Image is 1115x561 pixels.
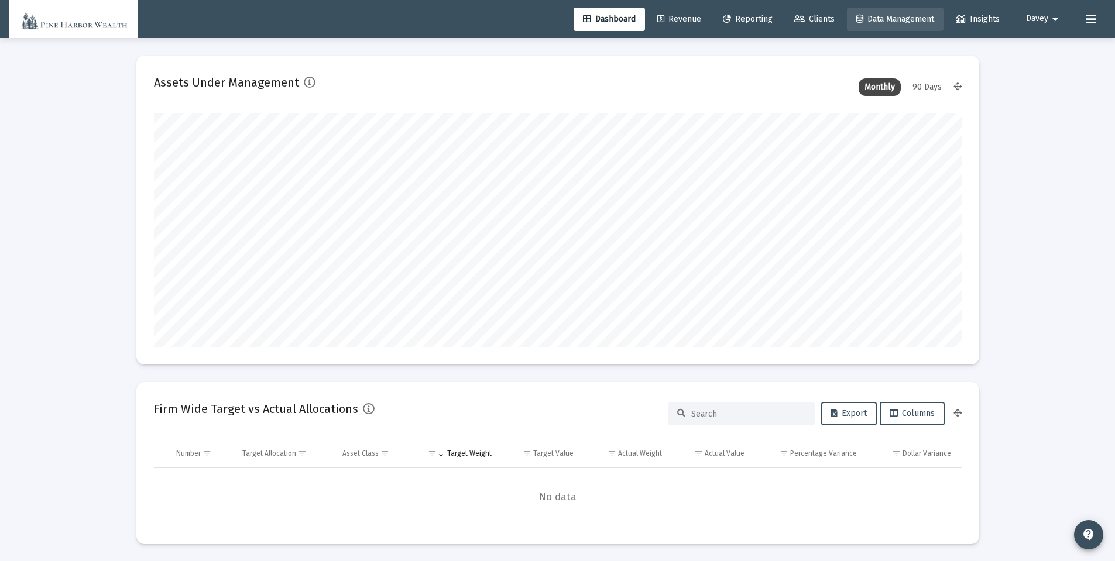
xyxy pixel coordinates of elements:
[428,449,437,457] span: Show filter options for column 'Target Weight'
[907,78,948,96] div: 90 Days
[154,439,962,526] div: Data grid
[880,402,945,425] button: Columns
[657,14,701,24] span: Revenue
[1048,8,1062,31] mat-icon: arrow_drop_down
[154,491,962,504] span: No data
[723,14,773,24] span: Reporting
[847,8,944,31] a: Data Management
[1026,14,1048,24] span: Davey
[618,449,662,458] div: Actual Weight
[533,449,574,458] div: Target Value
[694,449,703,457] span: Show filter options for column 'Actual Value'
[705,449,745,458] div: Actual Value
[203,449,211,457] span: Show filter options for column 'Number'
[903,449,951,458] div: Dollar Variance
[380,449,389,457] span: Show filter options for column 'Asset Class'
[946,8,1009,31] a: Insights
[790,449,857,458] div: Percentage Variance
[242,449,296,458] div: Target Allocation
[608,449,616,457] span: Show filter options for column 'Actual Weight'
[334,439,412,467] td: Column Asset Class
[523,449,531,457] span: Show filter options for column 'Target Value'
[447,449,492,458] div: Target Weight
[154,400,358,418] h2: Firm Wide Target vs Actual Allocations
[831,408,867,418] span: Export
[890,408,935,418] span: Columns
[648,8,711,31] a: Revenue
[821,402,877,425] button: Export
[18,8,129,31] img: Dashboard
[859,78,901,96] div: Monthly
[168,439,235,467] td: Column Number
[574,8,645,31] a: Dashboard
[856,14,934,24] span: Data Management
[1012,7,1076,30] button: Davey
[412,439,500,467] td: Column Target Weight
[780,449,788,457] span: Show filter options for column 'Percentage Variance'
[234,439,334,467] td: Column Target Allocation
[1082,528,1096,542] mat-icon: contact_support
[670,439,753,467] td: Column Actual Value
[892,449,901,457] span: Show filter options for column 'Dollar Variance'
[342,449,379,458] div: Asset Class
[753,439,865,467] td: Column Percentage Variance
[713,8,782,31] a: Reporting
[176,449,201,458] div: Number
[500,439,582,467] td: Column Target Value
[691,409,806,419] input: Search
[865,439,961,467] td: Column Dollar Variance
[154,73,299,92] h2: Assets Under Management
[794,14,835,24] span: Clients
[956,14,1000,24] span: Insights
[298,449,307,457] span: Show filter options for column 'Target Allocation'
[583,14,636,24] span: Dashboard
[785,8,844,31] a: Clients
[582,439,670,467] td: Column Actual Weight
